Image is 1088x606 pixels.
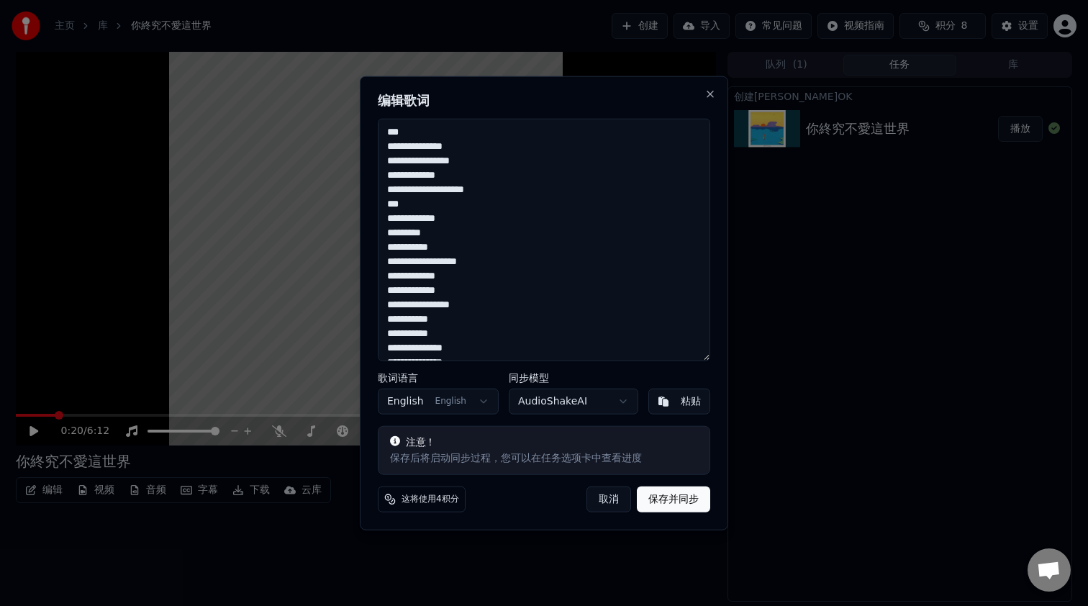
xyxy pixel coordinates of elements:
[586,486,631,512] button: 取消
[648,388,710,414] button: 粘贴
[637,486,710,512] button: 保存并同步
[378,94,710,107] h2: 编辑歌词
[390,435,698,449] div: 注意！
[390,451,698,465] div: 保存后将启动同步过程，您可以在任务选项卡中查看进度
[402,493,459,505] span: 这将使用4积分
[681,394,701,408] div: 粘贴
[509,372,638,382] label: 同步模型
[378,372,499,382] label: 歌词语言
